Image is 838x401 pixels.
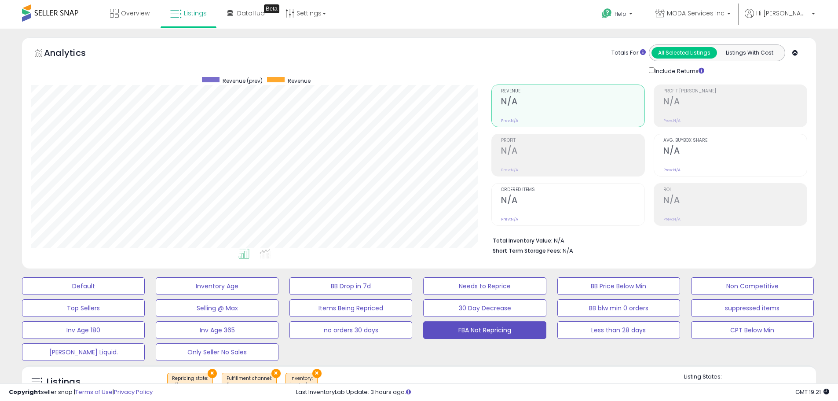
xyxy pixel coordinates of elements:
button: no orders 30 days [289,321,412,339]
small: Prev: N/A [501,118,518,123]
b: Total Inventory Value: [493,237,553,244]
span: Inventory : [290,375,313,388]
a: Hi [PERSON_NAME] [745,9,815,29]
button: FBA Not Repricing [423,321,546,339]
button: Items Being Repriced [289,299,412,317]
button: 30 Day Decrease [423,299,546,317]
h2: N/A [663,195,807,207]
div: Totals For [611,49,646,57]
span: Overview [121,9,150,18]
div: off [172,382,208,388]
h2: N/A [663,146,807,158]
button: Only Seller No Sales [156,343,278,361]
h5: Listings [47,376,81,388]
button: × [271,369,281,378]
span: Listings [184,9,207,18]
button: suppressed items [691,299,814,317]
span: Ordered Items [501,188,644,192]
button: Inventory Age [156,277,278,295]
button: Needs to Reprice [423,277,546,295]
a: Privacy Policy [114,388,153,396]
h2: N/A [663,96,807,108]
span: Profit [501,138,644,143]
a: Terms of Use [75,388,113,396]
h2: N/A [501,96,644,108]
button: Inv Age 180 [22,321,145,339]
small: Prev: N/A [501,217,518,222]
span: Hi [PERSON_NAME] [756,9,809,18]
span: MODA Services Inc [667,9,725,18]
label: Active [693,383,709,390]
div: Include Returns [642,66,715,76]
button: Top Sellers [22,299,145,317]
li: N/A [493,235,801,245]
small: Prev: N/A [663,118,681,123]
small: Prev: N/A [663,217,681,222]
div: Last InventoryLab Update: 3 hours ago. [296,388,829,397]
h2: N/A [501,146,644,158]
span: Help [615,10,626,18]
button: Listings With Cost [717,47,782,59]
b: Short Term Storage Fees: [493,247,561,254]
a: Help [595,1,641,29]
button: All Selected Listings [651,47,717,59]
h5: Analytics [44,47,103,61]
button: Less than 28 days [557,321,680,339]
span: Revenue [288,77,311,85]
div: Tooltip anchor [264,4,279,13]
small: Prev: N/A [663,167,681,173]
span: ROI [663,188,807,192]
label: Deactivated [759,383,792,390]
div: in stock [290,382,313,388]
span: DataHub [237,9,265,18]
span: Fulfillment channel : [227,375,272,388]
button: Inv Age 365 [156,321,278,339]
button: BB Price Below Min [557,277,680,295]
strong: Copyright [9,388,41,396]
button: Non Competitive [691,277,814,295]
button: BB Drop in 7d [289,277,412,295]
span: Avg. Buybox Share [663,138,807,143]
span: N/A [563,246,573,255]
i: Get Help [601,8,612,19]
button: × [312,369,322,378]
button: Default [22,277,145,295]
button: CPT Below Min [691,321,814,339]
span: Profit [PERSON_NAME] [663,89,807,94]
button: [PERSON_NAME] Liquid. [22,343,145,361]
small: Prev: N/A [501,167,518,173]
h2: N/A [501,195,644,207]
button: BB blw min 0 orders [557,299,680,317]
div: fba [227,382,272,388]
span: 2025-10-13 19:21 GMT [795,388,829,396]
button: × [208,369,217,378]
span: Revenue (prev) [223,77,263,85]
div: seller snap | | [9,388,153,397]
p: Listing States: [684,373,816,381]
button: Selling @ Max [156,299,278,317]
span: Revenue [501,89,644,94]
span: Repricing state : [172,375,208,388]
